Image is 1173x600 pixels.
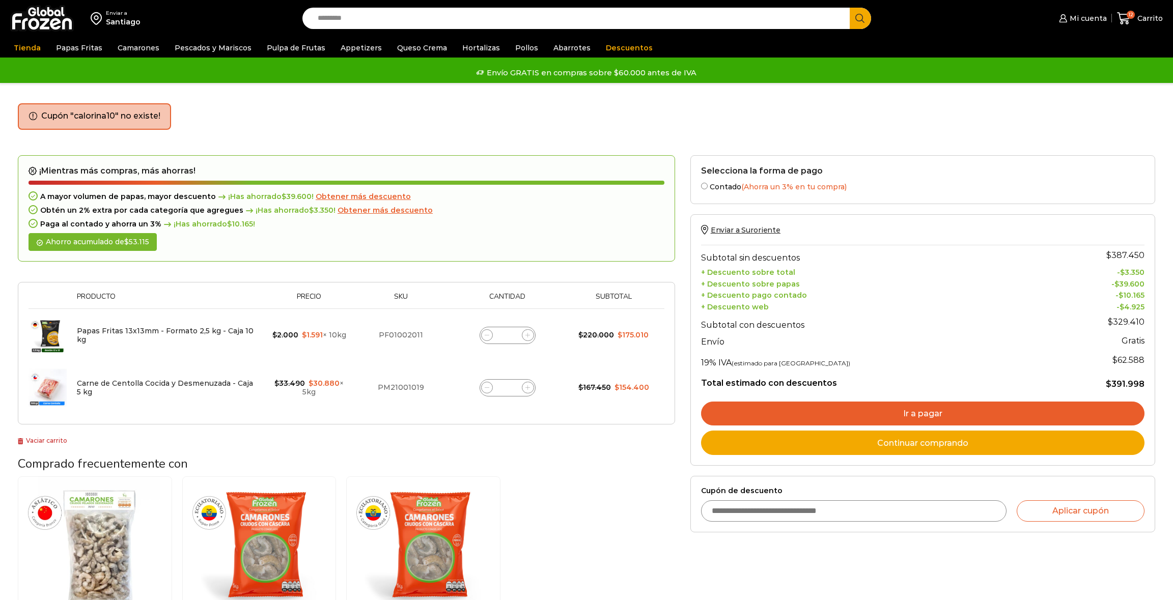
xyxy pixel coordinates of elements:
h2: Selecciona la forma de pago [701,166,1144,176]
td: × 5kg [264,361,355,414]
th: 19% IVA [701,350,1043,370]
bdi: 329.410 [1108,317,1144,327]
input: Contado(Ahorra un 3% en tu compra) [701,183,708,189]
th: + Descuento sobre total [701,265,1043,277]
span: $ [1114,279,1119,289]
a: Obtener más descuento [316,192,411,201]
bdi: 30.880 [309,379,340,388]
span: ¡Has ahorrado ! [216,192,314,201]
bdi: 1.591 [302,330,323,339]
th: Precio [264,293,355,308]
span: Comprado frecuentemente con [18,455,188,472]
div: Obtén un 2% extra por cada categoría que agregues [29,206,664,215]
div: Paga al contado y ahorra un 3% [29,220,664,228]
input: Product quantity [500,328,515,342]
bdi: 3.350 [1120,268,1144,277]
td: PF01002011 [355,309,447,362]
bdi: 391.998 [1106,379,1144,389]
bdi: 10.165 [1119,291,1144,300]
a: Ir a pagar [701,402,1144,426]
span: 12 [1127,11,1135,19]
th: Producto [72,293,264,308]
bdi: 2.000 [272,330,298,339]
span: $ [1119,291,1123,300]
div: Santiago [106,17,141,27]
bdi: 167.450 [578,383,611,392]
bdi: 39.600 [1114,279,1144,289]
bdi: 33.490 [274,379,305,388]
a: Carne de Centolla Cocida y Desmenuzada - Caja 5 kg [77,379,253,396]
th: Sku [355,293,447,308]
td: × 10kg [264,309,355,362]
a: Obtener más descuento [338,206,433,215]
a: Appetizers [336,38,387,58]
th: + Descuento sobre papas [701,277,1043,289]
a: Pollos [510,38,543,58]
span: 62.588 [1112,355,1144,365]
span: $ [309,379,313,388]
h2: ¡Mientras más compras, más ahorras! [29,166,664,176]
strong: Gratis [1122,336,1144,346]
span: $ [1108,317,1113,327]
a: Abarrotes [548,38,596,58]
th: + Descuento web [701,300,1043,312]
span: $ [272,330,277,339]
a: Hortalizas [457,38,505,58]
div: A mayor volumen de papas, mayor descuento [29,192,664,201]
span: $ [1120,302,1124,311]
a: 12 Carrito [1117,7,1163,31]
img: address-field-icon.svg [91,10,106,27]
div: Ahorro acumulado de [29,233,157,251]
td: PM21001019 [355,361,447,414]
span: Carrito [1135,13,1163,23]
td: - [1043,289,1144,300]
button: Search button [850,8,871,29]
span: ¡Has ahorrado ! [161,220,255,228]
span: $ [1106,379,1111,389]
a: Mi cuenta [1056,8,1106,28]
span: $ [578,383,583,392]
a: Vaciar carrito [18,437,67,444]
li: Cupón "calorina10" no existe! [41,110,160,122]
th: Cantidad [447,293,568,308]
a: Continuar comprando [701,431,1144,455]
bdi: 154.400 [615,383,649,392]
th: Subtotal [568,293,659,308]
small: (estimado para [GEOGRAPHIC_DATA]) [732,359,850,367]
label: Contado [701,181,1144,191]
span: ¡Has ahorrado ! [243,206,336,215]
span: $ [274,379,279,388]
label: Cupón de descuento [701,487,1144,495]
input: Product quantity [500,381,515,395]
a: Descuentos [601,38,658,58]
th: Subtotal con descuentos [701,312,1043,332]
span: $ [615,383,619,392]
span: $ [1120,268,1125,277]
a: Camarones [113,38,164,58]
button: Aplicar cupón [1017,500,1144,522]
span: $ [227,219,232,228]
span: $ [302,330,306,339]
th: + Descuento pago contado [701,289,1043,300]
bdi: 387.450 [1106,250,1144,260]
bdi: 10.165 [227,219,253,228]
td: - [1043,265,1144,277]
a: Queso Crema [392,38,452,58]
th: Subtotal sin descuentos [701,245,1043,265]
a: Enviar a Suroriente [701,225,780,235]
span: Enviar a Suroriente [711,225,780,235]
a: Tienda [9,38,46,58]
bdi: 39.600 [282,192,312,201]
th: Envío [701,332,1043,350]
div: Enviar a [106,10,141,17]
a: Papas Fritas 13x13mm - Formato 2,5 kg - Caja 10 kg [77,326,254,344]
span: $ [618,330,622,339]
span: $ [282,192,286,201]
a: Pescados y Mariscos [170,38,257,58]
bdi: 4.925 [1120,302,1144,311]
bdi: 53.115 [124,237,149,246]
td: - [1043,300,1144,312]
bdi: 220.000 [578,330,614,339]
